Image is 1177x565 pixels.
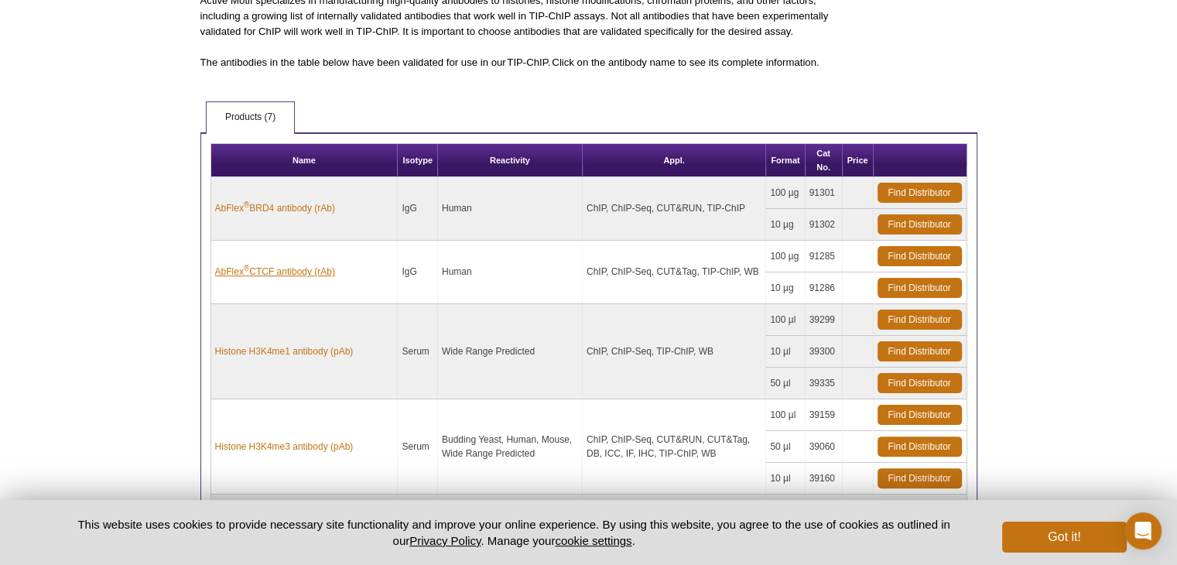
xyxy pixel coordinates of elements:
td: Human, Wide Range Predicted [438,495,583,558]
td: IgG [398,177,438,241]
td: Human [438,241,583,304]
td: ChIP, ChIP-Seq, CUT&Tag, TIP-ChIP, WB [583,241,766,304]
td: IgG2a [398,495,438,558]
td: Serum [398,304,438,399]
td: Human [438,177,583,241]
td: 39300 [806,336,843,368]
a: AbFlex®BRD4 antibody (rAb) [215,201,335,215]
a: Find Distributor [878,246,962,266]
td: 91193 [806,495,843,526]
a: Find Distributor [878,373,962,393]
td: 10 µg [766,209,805,241]
sup: ® [244,264,249,272]
p: This website uses cookies to provide necessary site functionality and improve your online experie... [51,516,977,549]
td: 10 µl [766,336,805,368]
td: 39335 [806,368,843,399]
div: Open Intercom Messenger [1124,512,1162,550]
td: 50 µl [766,368,805,399]
button: Got it! [1002,522,1126,553]
a: Find Distributor [878,183,962,203]
td: 91285 [806,241,843,272]
td: ChIP, ChIP-Seq, TIP-ChIP, WB [583,304,766,399]
td: ChIP, ChIP-Seq, CUT&RUN, CUT&Tag, DB, ICC, IF, IHC, TIP-ChIP, WB [583,399,766,495]
td: 50 µl [766,431,805,463]
td: 100 µg [766,177,805,209]
td: 100 µg [766,495,805,526]
a: Find Distributor [878,468,962,488]
td: Wide Range Predicted [438,304,583,399]
td: 91301 [806,177,843,209]
td: 100 µl [766,304,805,336]
p: The antibodies in the table below have been validated for use in our TIP-ChIP. Click on the antib... [200,55,830,70]
a: Histone H3K4me1 antibody (pAb) [215,344,354,358]
a: Histone H3K4me3 antibody (pAb) [215,440,354,454]
th: Name [211,144,399,177]
a: Products (7) [207,102,294,133]
th: Price [843,144,874,177]
td: 39159 [806,399,843,431]
th: Appl. [583,144,766,177]
td: 91302 [806,209,843,241]
td: IgG [398,241,438,304]
th: Isotype [398,144,438,177]
td: Serum [398,399,438,495]
a: Find Distributor [878,341,962,361]
td: 39160 [806,463,843,495]
td: 91286 [806,272,843,304]
a: Privacy Policy [409,534,481,547]
a: Find Distributor [878,437,962,457]
td: 100 µg [766,241,805,272]
td: ChIP, ChIP-Seq, CUT&RUN, TIP-ChIP [583,177,766,241]
th: Format [766,144,805,177]
td: 100 µl [766,399,805,431]
td: 10 µl [766,463,805,495]
td: 39060 [806,431,843,463]
th: Cat No. [806,144,843,177]
th: Reactivity [438,144,583,177]
a: Find Distributor [878,310,962,330]
td: 39299 [806,304,843,336]
a: Find Distributor [878,278,962,298]
td: Budding Yeast, Human, Mouse, Wide Range Predicted [438,399,583,495]
button: cookie settings [555,534,631,547]
td: ChIP-Seq, CUT&RUN, CUT&Tag, ELISA, TIP-ChIP, WB [583,495,766,558]
td: 10 µg [766,272,805,304]
a: Find Distributor [878,214,962,235]
a: Find Distributor [878,405,962,425]
sup: ® [244,200,249,209]
a: AbFlex®CTCF antibody (rAb) [215,265,335,279]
